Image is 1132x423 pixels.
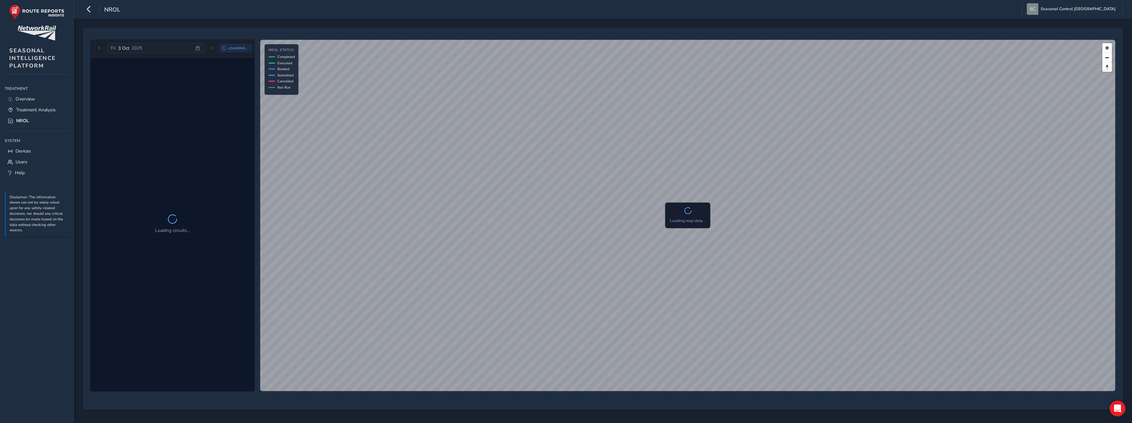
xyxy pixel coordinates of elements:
[155,227,190,234] p: Loading circuits...
[118,45,129,51] span: 3 Oct
[5,146,69,156] a: Devices
[5,136,69,146] div: System
[5,167,69,178] a: Help
[1027,3,1038,15] img: diamond-layout
[10,195,66,234] p: Disclaimer: The information shown can not be solely relied upon for any safety-related decisions,...
[16,118,29,124] span: NROL
[1102,62,1112,72] button: Reset bearing to north
[5,104,69,115] a: Treatment Analysis
[104,6,120,15] span: NROL
[16,148,31,154] span: Devices
[16,96,35,102] span: Overview
[15,170,25,176] span: Help
[277,85,291,90] span: Not Run
[277,73,294,78] span: Submitted
[228,46,248,51] span: Loading...
[132,45,142,51] span: 2025
[277,67,289,71] span: Booked
[277,61,292,66] span: Executed
[1041,3,1116,15] span: Seasonal Control [GEOGRAPHIC_DATA]
[5,156,69,167] a: Users
[1102,53,1112,62] button: Zoom out
[1110,401,1125,416] div: Open Intercom Messenger
[5,84,69,94] div: Treatment
[277,79,293,84] span: Cancelled
[111,45,116,51] span: Fri
[9,5,64,19] img: rr logo
[1027,3,1118,15] button: Seasonal Control [GEOGRAPHIC_DATA]
[17,26,56,41] img: customer logo
[9,47,56,70] span: SEASONAL INTELLIGENCE PLATFORM
[5,115,69,126] a: NROL
[16,159,27,165] span: Users
[16,107,56,113] span: Treatment Analysis
[260,40,1115,391] canvas: Map
[277,54,295,59] span: Completed
[1102,43,1112,53] button: Zoom in
[5,94,69,104] a: Overview
[268,48,295,52] h4: NROL Status
[670,218,706,224] p: Loading map data...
